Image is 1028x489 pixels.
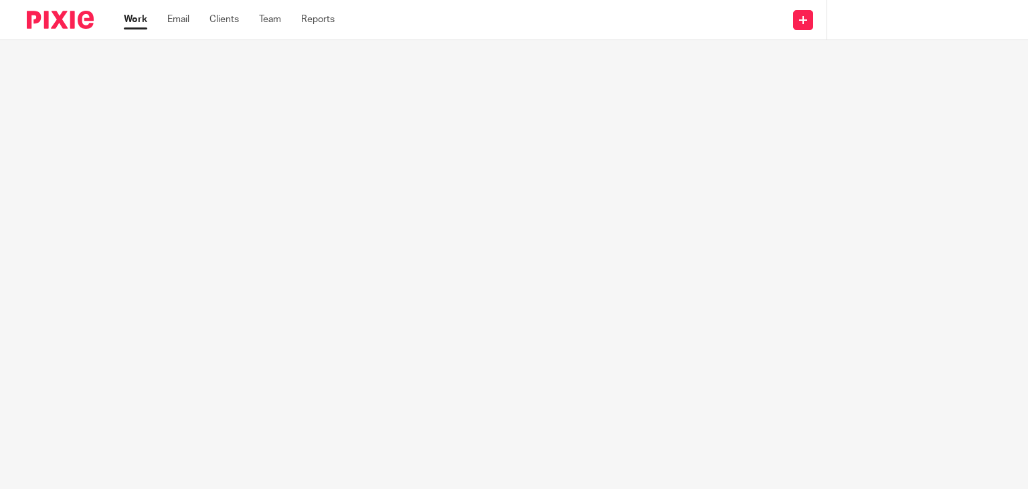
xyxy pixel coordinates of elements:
a: Clients [209,13,239,26]
a: Team [259,13,281,26]
a: Work [124,13,147,26]
a: Email [167,13,189,26]
a: Reports [301,13,335,26]
img: Pixie [27,11,94,29]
